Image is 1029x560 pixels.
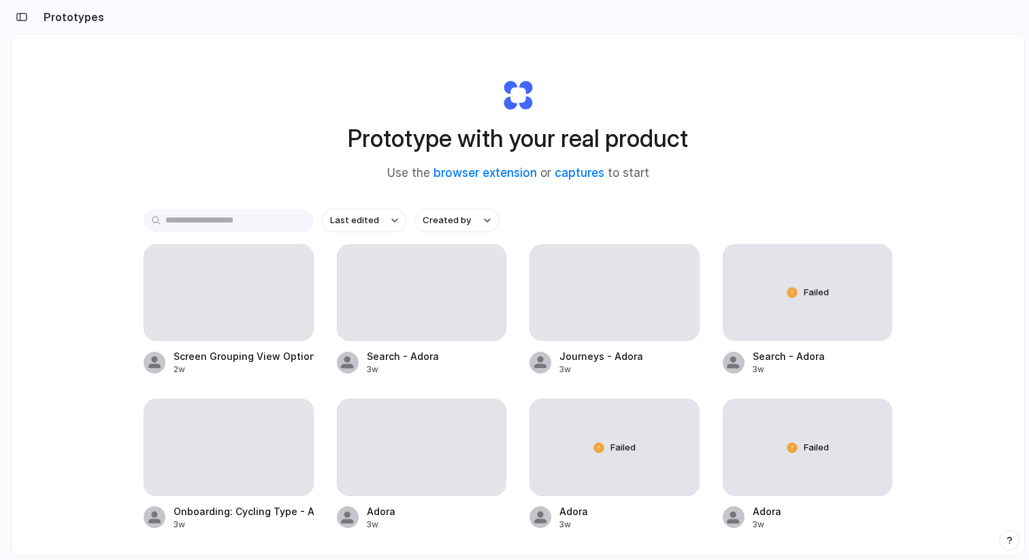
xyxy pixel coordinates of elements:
a: FailedAdora3w [529,399,700,530]
div: 3w [753,363,825,376]
span: Failed [804,441,829,455]
a: Onboarding: Cycling Type - Adora3w [144,399,314,530]
div: Adora [559,504,588,518]
a: captures [555,166,604,180]
button: Created by [414,209,499,232]
div: 3w [559,363,643,376]
a: Screen Grouping View Options2w [144,244,314,376]
span: Failed [804,286,829,299]
button: Last edited [322,209,406,232]
span: Last edited [330,214,379,227]
span: Use the or to start [387,165,649,182]
span: Created by [423,214,471,227]
div: 3w [174,518,314,531]
a: Journeys - Adora3w [529,244,700,376]
h2: Prototypes [38,9,104,25]
a: Adora3w [337,399,507,530]
div: Search - Adora [753,349,825,363]
div: 3w [559,518,588,531]
span: Failed [610,441,636,455]
a: Search - Adora3w [337,244,507,376]
div: 3w [753,518,781,531]
div: 3w [367,363,439,376]
div: 2w [174,363,314,376]
div: Search - Adora [367,349,439,363]
h1: Prototype with your real product [348,120,688,157]
a: FailedAdora3w [723,399,893,530]
div: 3w [367,518,395,531]
a: FailedSearch - Adora3w [723,244,893,376]
div: Screen Grouping View Options [174,349,314,363]
a: browser extension [434,166,537,180]
div: Adora [367,504,395,518]
div: Adora [753,504,781,518]
div: Onboarding: Cycling Type - Adora [174,504,314,518]
div: Journeys - Adora [559,349,643,363]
